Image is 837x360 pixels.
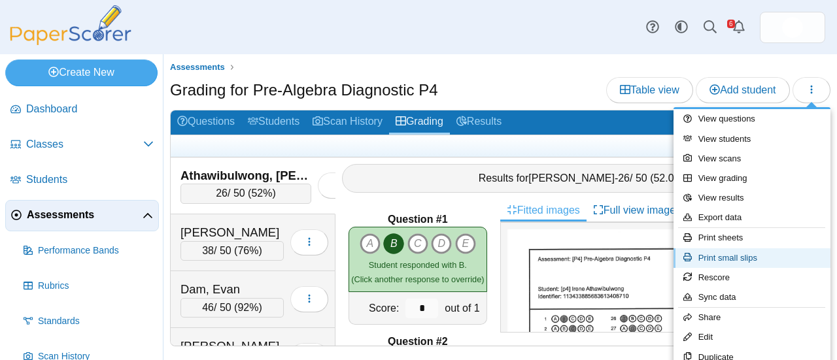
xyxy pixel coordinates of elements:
[170,62,225,72] span: Assessments
[760,12,825,43] a: ps.B7yuFiroF87KfScy
[38,244,154,257] span: Performance Bands
[18,306,159,337] a: Standards
[26,137,143,152] span: Classes
[171,110,241,135] a: Questions
[407,233,428,254] i: C
[653,172,683,184] span: 52.0%
[180,224,284,241] div: [PERSON_NAME]
[241,110,306,135] a: Students
[782,17,803,38] img: ps.B7yuFiroF87KfScy
[450,110,508,135] a: Results
[38,280,154,293] span: Rubrics
[431,233,452,254] i: D
[202,245,214,256] span: 38
[674,228,830,248] a: Print sheets
[26,172,154,187] span: Students
[696,77,789,103] a: Add student
[5,129,159,161] a: Classes
[388,335,448,349] b: Question #2
[237,302,258,313] span: 92%
[5,59,158,86] a: Create New
[216,188,228,199] span: 26
[5,200,159,231] a: Assessments
[237,245,258,256] span: 76%
[180,167,311,184] div: Athawibulwong, [PERSON_NAME]
[27,208,143,222] span: Assessments
[180,184,311,203] div: / 50 ( )
[674,208,830,227] a: Export data
[455,233,476,254] i: E
[709,84,776,95] span: Add student
[5,94,159,125] a: Dashboard
[5,5,136,45] img: PaperScorer
[180,298,284,318] div: / 50 ( )
[351,260,484,284] small: (Click another response to override)
[5,165,159,196] a: Students
[587,199,687,221] a: Full view images
[18,235,159,267] a: Performance Bands
[170,79,438,101] h1: Grading for Pre-Algebra Diagnostic P4
[18,270,159,302] a: Rubrics
[180,241,284,261] div: / 50 ( )
[388,212,448,227] b: Question #1
[26,102,154,116] span: Dashboard
[606,77,693,103] a: Table view
[383,233,404,254] i: B
[674,248,830,268] a: Print small slips
[342,164,823,193] div: Results for - / 50 ( )
[674,268,830,287] a: Rescore
[369,260,467,270] span: Student responded with B.
[349,292,402,324] div: Score:
[674,169,830,188] a: View grading
[167,59,228,76] a: Assessments
[674,308,830,327] a: Share
[202,302,214,313] span: 46
[500,199,587,221] a: Fitted images
[180,281,284,298] div: Dam, Evan
[782,17,803,38] span: Carlos Chavez
[674,188,830,208] a: View results
[674,287,830,307] a: Sync data
[38,315,154,328] span: Standards
[528,172,615,184] span: [PERSON_NAME]
[674,327,830,347] a: Edit
[674,129,830,149] a: View students
[674,149,830,169] a: View scans
[725,13,753,42] a: Alerts
[5,36,136,47] a: PaperScorer
[674,109,830,129] a: View questions
[251,188,272,199] span: 52%
[180,338,284,355] div: [PERSON_NAME]
[389,110,450,135] a: Grading
[360,233,381,254] i: A
[306,110,389,135] a: Scan History
[620,84,679,95] span: Table view
[441,292,486,324] div: out of 1
[618,172,630,184] span: 26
